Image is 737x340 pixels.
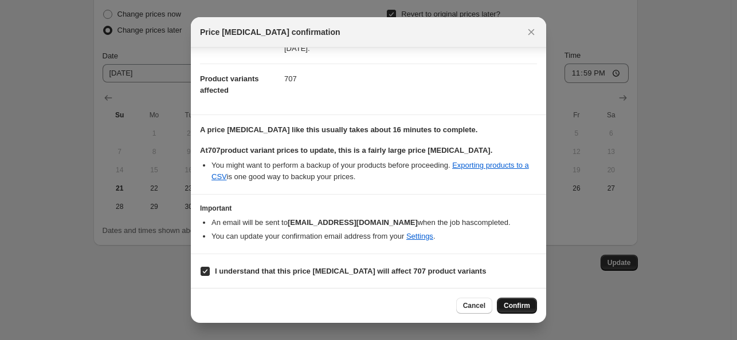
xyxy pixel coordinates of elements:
[200,74,259,94] span: Product variants affected
[200,26,340,38] span: Price [MEDICAL_DATA] confirmation
[504,301,530,310] span: Confirm
[200,146,492,155] b: At 707 product variant prices to update, this is a fairly large price [MEDICAL_DATA].
[284,64,537,94] dd: 707
[211,217,537,228] li: An email will be sent to when the job has completed .
[497,298,537,314] button: Confirm
[456,298,492,314] button: Cancel
[406,232,433,240] a: Settings
[288,218,418,227] b: [EMAIL_ADDRESS][DOMAIN_NAME]
[211,161,529,181] a: Exporting products to a CSV
[215,267,486,275] b: I understand that this price [MEDICAL_DATA] will affect 707 product variants
[200,204,537,213] h3: Important
[211,231,537,242] li: You can update your confirmation email address from your .
[463,301,485,310] span: Cancel
[200,125,477,134] b: A price [MEDICAL_DATA] like this usually takes about 16 minutes to complete.
[523,24,539,40] button: Close
[211,160,537,183] li: You might want to perform a backup of your products before proceeding. is one good way to backup ...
